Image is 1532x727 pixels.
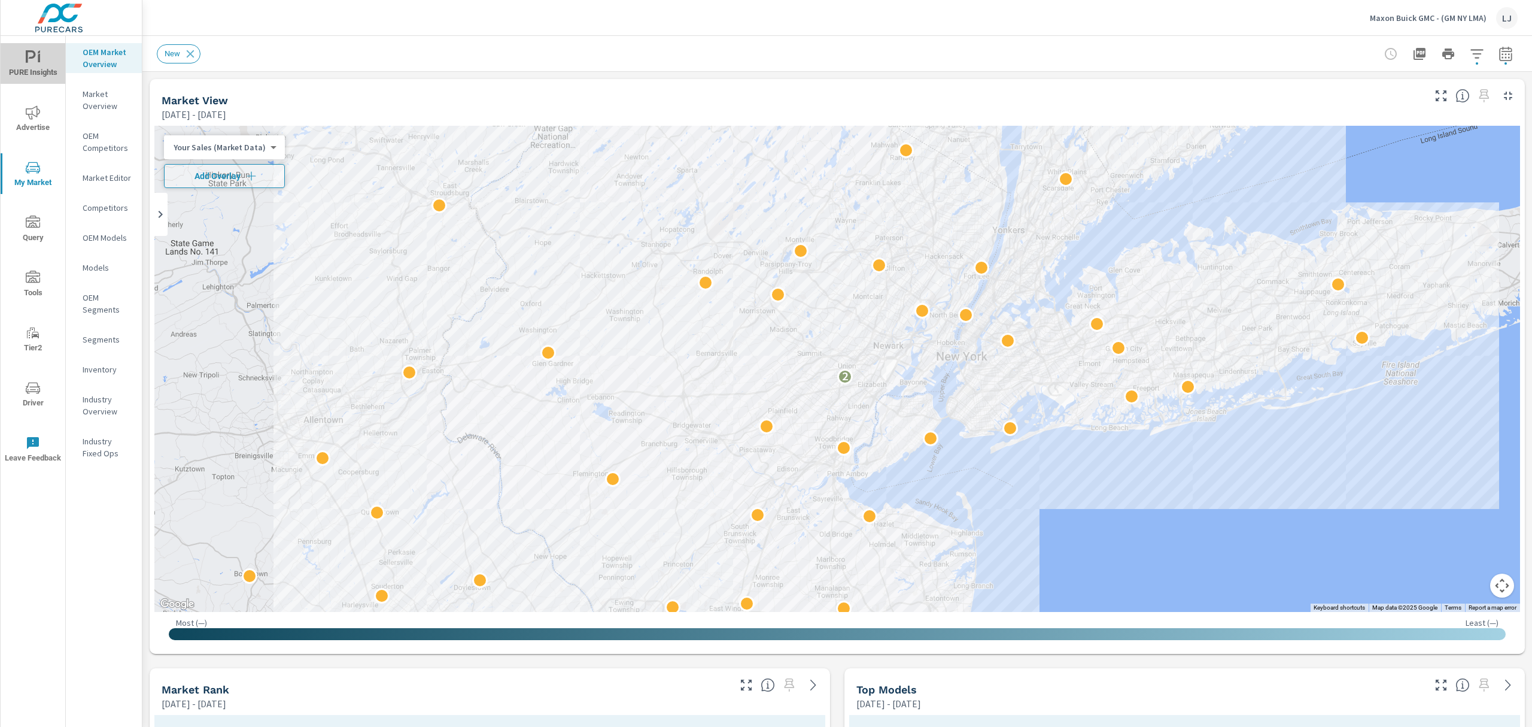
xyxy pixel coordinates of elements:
[162,696,226,711] p: [DATE] - [DATE]
[1496,7,1518,29] div: LJ
[66,127,142,157] div: OEM Competitors
[83,202,132,214] p: Competitors
[83,262,132,274] p: Models
[66,85,142,115] div: Market Overview
[856,683,917,696] h5: Top Models
[162,683,229,696] h5: Market Rank
[83,88,132,112] p: Market Overview
[83,46,132,70] p: OEM Market Overview
[157,49,187,58] span: New
[737,675,756,695] button: Make Fullscreen
[1431,86,1451,105] button: Make Fullscreen
[4,326,62,355] span: Tier2
[66,432,142,462] div: Industry Fixed Ops
[164,164,285,188] button: Add Overlay
[169,170,279,182] span: Add Overlay
[174,142,266,153] p: Your Sales (Market Data)
[157,596,197,612] img: Google
[1431,675,1451,695] button: Make Fullscreen
[83,334,132,346] p: Segments
[83,292,132,316] p: OEM Segments
[1436,42,1460,66] button: Print Report
[4,105,62,135] span: Advertise
[157,44,200,63] div: New
[66,390,142,420] div: Industry Overview
[1372,604,1437,611] span: Map data ©2025 Google
[1475,86,1494,105] span: Select a preset date range to save this widget
[66,259,142,277] div: Models
[164,142,275,153] div: Your Sales (Market Data)
[1466,617,1498,628] p: Least ( — )
[1498,86,1518,105] button: Minimize Widget
[162,94,228,107] h5: Market View
[176,617,207,628] p: Most ( — )
[83,130,132,154] p: OEM Competitors
[1498,675,1518,695] a: See more details in report
[1465,42,1489,66] button: Apply Filters
[83,393,132,417] p: Industry Overview
[162,107,226,122] p: [DATE] - [DATE]
[1455,678,1470,692] span: Find the biggest opportunities within your model lineup nationwide. [Source: Market registration ...
[856,696,921,711] p: [DATE] - [DATE]
[1,36,65,477] div: nav menu
[157,596,197,612] a: Open this area in Google Maps (opens a new window)
[83,172,132,184] p: Market Editor
[780,675,799,695] span: Select a preset date range to save this widget
[4,271,62,300] span: Tools
[83,363,132,375] p: Inventory
[1490,574,1514,598] button: Map camera controls
[1475,675,1494,695] span: Select a preset date range to save this widget
[4,160,62,190] span: My Market
[842,369,849,383] p: 2
[66,289,142,319] div: OEM Segments
[1314,604,1365,612] button: Keyboard shortcuts
[1455,89,1470,103] span: Find the biggest opportunities in your market for your inventory. Understand by postal code where...
[1370,13,1487,23] p: Maxon Buick GMC - (GM NY LMA)
[66,43,142,73] div: OEM Market Overview
[66,331,142,349] div: Segments
[4,436,62,465] span: Leave Feedback
[66,361,142,378] div: Inventory
[1445,604,1461,611] a: Terms (opens in new tab)
[804,675,823,695] a: See more details in report
[83,232,132,244] p: OEM Models
[66,199,142,217] div: Competitors
[83,435,132,459] p: Industry Fixed Ops
[66,169,142,187] div: Market Editor
[761,678,775,692] span: Market Rank shows you how you rank, in terms of sales, to other dealerships in your market. “Mark...
[4,381,62,410] span: Driver
[1494,42,1518,66] button: Select Date Range
[66,229,142,247] div: OEM Models
[4,50,62,80] span: PURE Insights
[4,216,62,245] span: Query
[1469,604,1516,611] a: Report a map error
